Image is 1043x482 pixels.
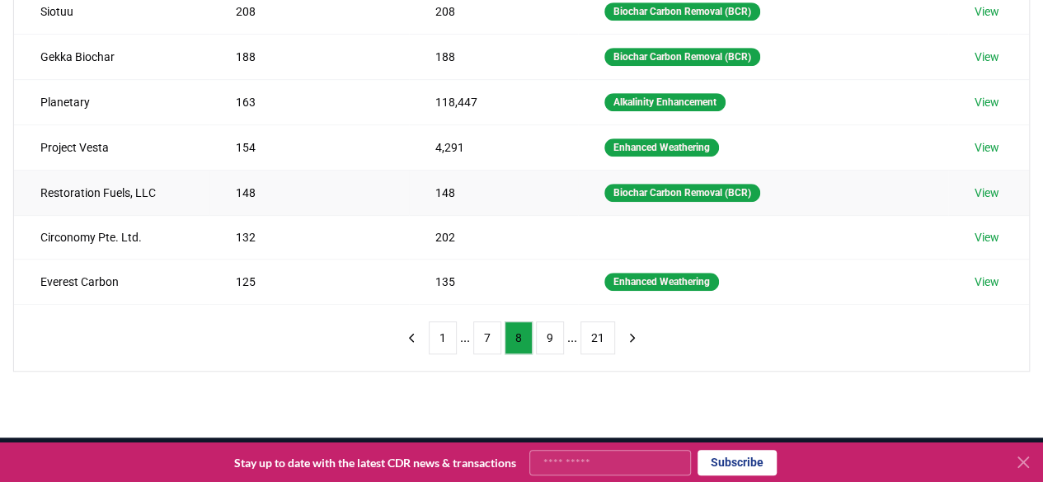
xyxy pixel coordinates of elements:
[14,124,209,170] td: Project Vesta
[505,321,533,354] button: 8
[209,124,409,170] td: 154
[604,273,719,291] div: Enhanced Weathering
[209,79,409,124] td: 163
[409,34,578,79] td: 188
[604,48,760,66] div: Biochar Carbon Removal (BCR)
[604,2,760,21] div: Biochar Carbon Removal (BCR)
[409,259,578,304] td: 135
[975,229,999,246] a: View
[14,170,209,215] td: Restoration Fuels, LLC
[209,259,409,304] td: 125
[209,215,409,259] td: 132
[209,170,409,215] td: 148
[580,321,615,354] button: 21
[618,321,646,354] button: next page
[536,321,564,354] button: 9
[14,215,209,259] td: Circonomy Pte. Ltd.
[975,185,999,201] a: View
[473,321,501,354] button: 7
[567,328,577,348] li: ...
[975,49,999,65] a: View
[604,93,726,111] div: Alkalinity Enhancement
[604,138,719,157] div: Enhanced Weathering
[604,184,760,202] div: Biochar Carbon Removal (BCR)
[409,170,578,215] td: 148
[975,94,999,110] a: View
[975,3,999,20] a: View
[975,274,999,290] a: View
[397,321,425,354] button: previous page
[409,79,578,124] td: 118,447
[460,328,470,348] li: ...
[975,139,999,156] a: View
[14,259,209,304] td: Everest Carbon
[14,79,209,124] td: Planetary
[409,124,578,170] td: 4,291
[209,34,409,79] td: 188
[14,34,209,79] td: Gekka Biochar
[409,215,578,259] td: 202
[429,321,457,354] button: 1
